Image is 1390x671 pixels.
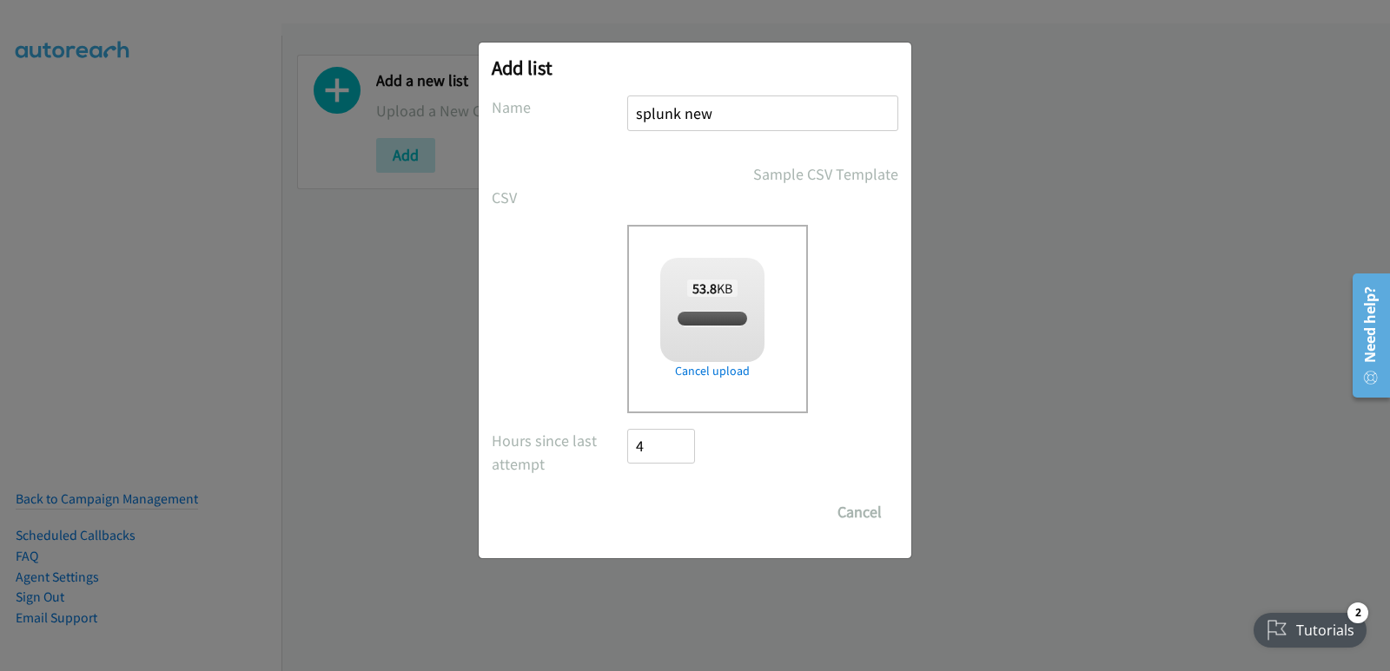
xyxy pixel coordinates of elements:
[753,162,898,186] a: Sample CSV Template
[492,56,898,80] h2: Add list
[492,429,627,476] label: Hours since last attempt
[1340,266,1390,405] iframe: Resource Center
[1243,595,1377,658] iframe: Checklist
[660,362,764,380] a: Cancel upload
[821,495,898,530] button: Cancel
[687,280,738,297] span: KB
[492,186,627,209] label: CSV
[492,95,627,119] label: Name
[683,311,741,327] span: split_4.csv
[692,280,717,297] strong: 53.8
